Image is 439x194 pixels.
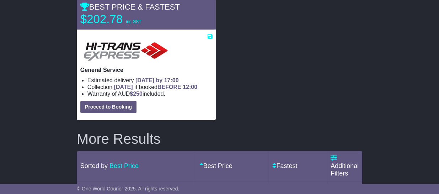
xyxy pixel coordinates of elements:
li: Collection [87,84,213,90]
img: HiTrans: General Service [80,40,171,63]
span: if booked [114,84,197,90]
span: $ [130,91,143,97]
button: Proceed to Booking [80,101,136,113]
a: Best Price [109,162,139,169]
a: Fastest [272,162,297,169]
span: BEST PRICE & FASTEST [80,2,180,11]
span: inc GST [126,19,141,24]
h2: More Results [77,131,362,147]
a: Best Price [199,162,232,169]
p: General Service [80,67,213,73]
span: Sorted by [80,162,108,169]
li: Warranty of AUD included. [87,90,213,97]
span: 250 [133,91,143,97]
a: Additional Filters [331,154,359,177]
span: © One World Courier 2025. All rights reserved. [77,186,180,192]
span: [DATE] by 17:00 [135,77,179,83]
span: 12:00 [183,84,197,90]
li: Estimated delivery [87,77,213,84]
span: BEFORE [157,84,181,90]
span: [DATE] [114,84,133,90]
p: $202.78 [80,12,169,26]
